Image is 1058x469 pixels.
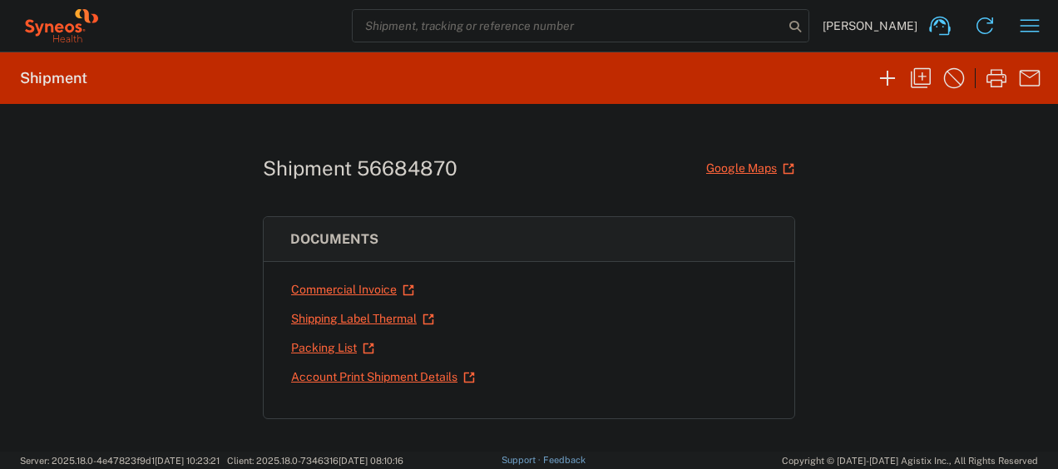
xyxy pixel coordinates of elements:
[823,18,917,33] span: [PERSON_NAME]
[290,363,476,392] a: Account Print Shipment Details
[290,304,435,333] a: Shipping Label Thermal
[502,455,543,465] a: Support
[543,455,586,465] a: Feedback
[227,456,403,466] span: Client: 2025.18.0-7346316
[20,456,220,466] span: Server: 2025.18.0-4e47823f9d1
[290,231,378,247] span: Documents
[20,68,87,88] h2: Shipment
[263,156,457,180] h1: Shipment 56684870
[705,154,795,183] a: Google Maps
[353,10,784,42] input: Shipment, tracking or reference number
[290,333,375,363] a: Packing List
[155,456,220,466] span: [DATE] 10:23:21
[339,456,403,466] span: [DATE] 08:10:16
[782,453,1038,468] span: Copyright © [DATE]-[DATE] Agistix Inc., All Rights Reserved
[290,275,415,304] a: Commercial Invoice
